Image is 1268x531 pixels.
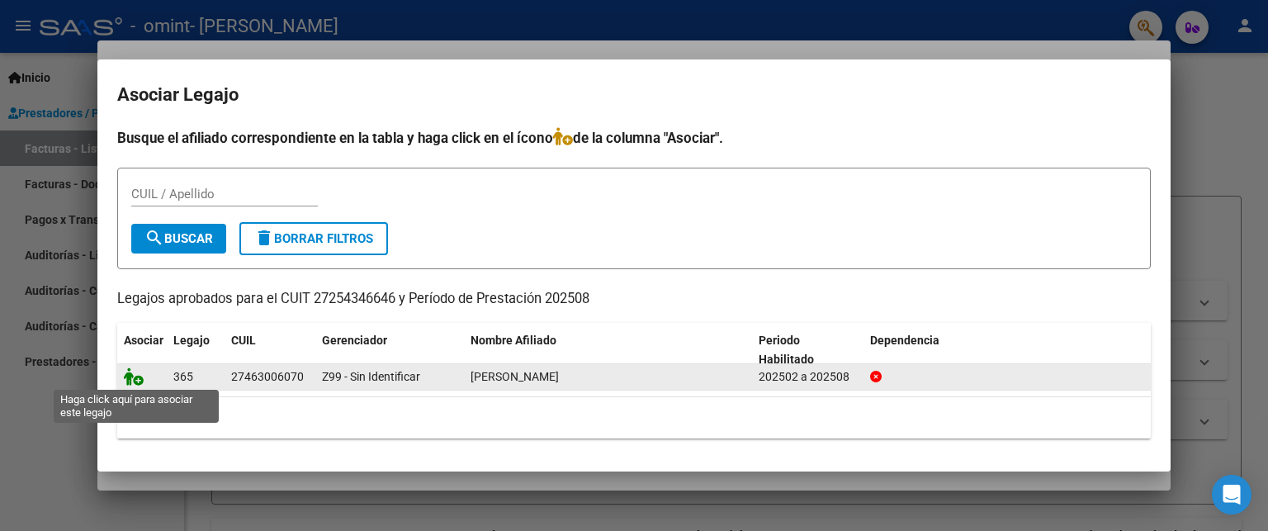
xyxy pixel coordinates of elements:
button: Buscar [131,224,226,254]
p: Legajos aprobados para el CUIT 27254346646 y Período de Prestación 202508 [117,289,1151,310]
button: Borrar Filtros [239,222,388,255]
h2: Asociar Legajo [117,79,1151,111]
span: CUIL [231,334,256,347]
span: Periodo Habilitado [759,334,814,366]
div: 27463006070 [231,367,304,386]
datatable-header-cell: Periodo Habilitado [752,323,863,377]
span: Asociar [124,334,163,347]
span: Legajo [173,334,210,347]
datatable-header-cell: Nombre Afiliado [464,323,752,377]
datatable-header-cell: Gerenciador [315,323,464,377]
h4: Busque el afiliado correspondiente en la tabla y haga click en el ícono de la columna "Asociar". [117,127,1151,149]
datatable-header-cell: Dependencia [863,323,1152,377]
div: 1 registros [117,397,1151,439]
div: 202502 a 202508 [759,367,857,386]
span: 365 [173,370,193,383]
span: Gerenciador [322,334,387,347]
span: Dependencia [870,334,939,347]
datatable-header-cell: Legajo [167,323,225,377]
span: BISTOLETTI OLGA BEATRIZ [471,370,559,383]
span: Nombre Afiliado [471,334,556,347]
span: Z99 - Sin Identificar [322,370,420,383]
div: Open Intercom Messenger [1212,475,1251,514]
datatable-header-cell: CUIL [225,323,315,377]
mat-icon: search [144,228,164,248]
datatable-header-cell: Asociar [117,323,167,377]
span: Buscar [144,231,213,246]
span: Borrar Filtros [254,231,373,246]
mat-icon: delete [254,228,274,248]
